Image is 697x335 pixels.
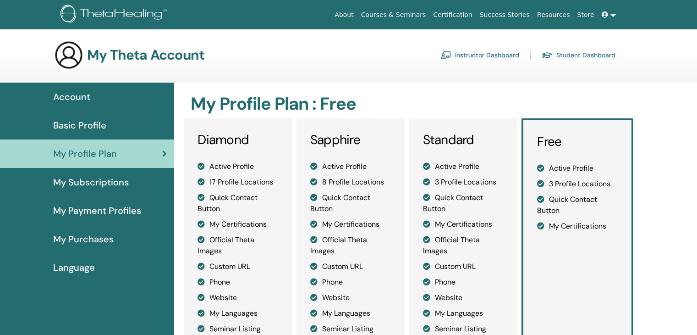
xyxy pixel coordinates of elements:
li: My Certifications [310,219,391,230]
li: 3 Profile Locations [423,177,504,188]
li: Phone [423,277,504,288]
span: My Subscriptions [53,175,129,189]
img: logo.png [60,5,170,25]
li: 8 Profile Locations [310,177,391,188]
img: chalkboard-teacher.svg [440,51,451,59]
h3: Standard [423,132,504,148]
span: My Payment Profiles [53,204,141,218]
li: Website [310,292,391,303]
li: My Certifications [198,219,278,230]
a: Student Dashboard [542,48,615,62]
img: graduation-cap.svg [542,51,553,59]
li: Custom URL [310,261,391,272]
li: Seminar Listing [423,324,504,335]
span: My Purchases [53,232,114,246]
span: Basic Profile [53,118,106,132]
span: My Profile Plan [53,147,117,161]
a: Success Stories [476,6,533,23]
li: Active Profile [537,163,618,174]
span: Account [53,90,90,104]
li: Official Theta Images [310,234,391,257]
h3: Sapphire [310,132,391,148]
li: My Certifications [537,221,618,232]
li: My Languages [423,308,504,319]
li: Website [198,292,278,303]
li: Quick Contact Button [198,192,278,214]
li: 17 Profile Locations [198,177,278,188]
a: Certification [429,6,476,23]
li: Custom URL [198,261,278,272]
h2: My Profile Plan : Free [191,94,631,115]
a: About [331,6,357,23]
li: Phone [310,277,391,288]
li: Custom URL [423,261,504,272]
li: 3 Profile Locations [537,179,618,190]
li: Active Profile [310,161,391,172]
h3: Free [537,134,618,150]
li: Official Theta Images [423,234,504,257]
h3: My Theta Account [87,47,204,63]
li: Seminar Listing [198,324,278,335]
img: generic-user-icon.jpg [54,40,83,70]
li: My Languages [198,308,278,319]
h3: Diamond [198,132,278,148]
li: Quick Contact Button [537,194,618,216]
li: My Languages [310,308,391,319]
li: Active Profile [423,161,504,172]
li: Official Theta Images [198,234,278,257]
a: Instructor Dashboard [440,48,519,62]
a: Courses & Seminars [357,6,430,23]
li: Website [423,292,504,303]
a: Store [574,6,598,23]
li: Quick Contact Button [310,192,391,214]
li: Phone [198,277,278,288]
li: Seminar Listing [310,324,391,335]
li: My Certifications [423,219,504,230]
span: Language [53,261,95,274]
a: Resources [533,6,574,23]
li: Quick Contact Button [423,192,504,214]
li: Active Profile [198,161,278,172]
